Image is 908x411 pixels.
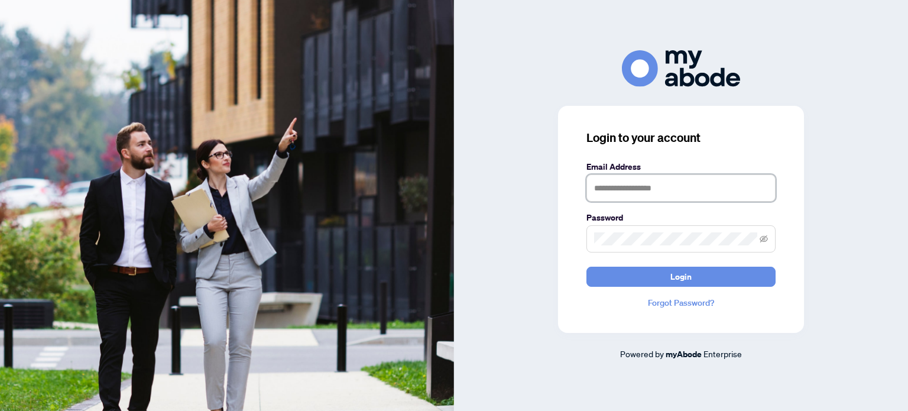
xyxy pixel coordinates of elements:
span: eye-invisible [760,235,768,243]
button: Login [586,267,776,287]
label: Password [586,211,776,224]
img: ma-logo [622,50,740,86]
span: Enterprise [703,348,742,359]
label: Email Address [586,160,776,173]
a: Forgot Password? [586,296,776,309]
span: Login [670,267,692,286]
a: myAbode [666,348,702,361]
span: Powered by [620,348,664,359]
h3: Login to your account [586,130,776,146]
